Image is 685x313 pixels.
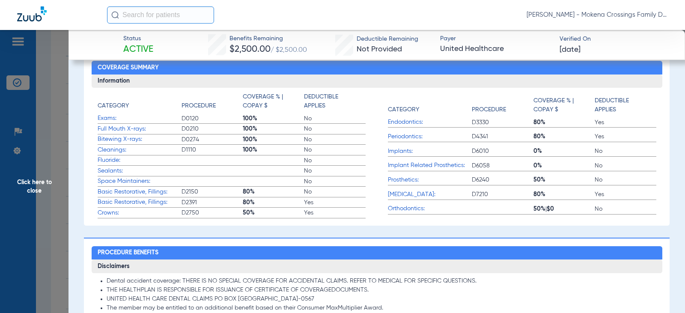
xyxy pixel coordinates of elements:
span: [MEDICAL_DATA]: [388,190,472,199]
span: No [304,188,365,196]
span: Basic Restorative, Fillings: [98,188,182,197]
span: 80% [243,188,304,196]
span: No [304,114,365,123]
span: D6010 [472,147,533,155]
span: No [304,167,365,175]
h4: Deductible Applies [304,92,361,110]
span: Not Provided [357,45,402,53]
span: D3330 [472,118,533,127]
span: Exams: [98,114,182,123]
span: Yes [595,190,656,199]
app-breakdown-title: Procedure [182,92,243,113]
span: No [304,146,365,154]
span: Yes [595,132,656,141]
span: Yes [304,209,365,217]
span: Crowns: [98,209,182,218]
h4: Coverage % | Copay $ [243,92,300,110]
h4: Procedure [182,101,216,110]
input: Search for patients [107,6,214,24]
span: Implant Related Prosthetics: [388,161,472,170]
span: D2391 [182,198,243,207]
span: No [304,125,365,133]
span: D2750 [182,209,243,217]
h2: Procedure Benefits [92,246,662,260]
span: [DATE] [560,45,581,55]
li: THE HEALTHPLAN IS RESPONSIBLE FOR ISSUANCE OF CERTIFICATE OF COVERAGEDOCUMENTS. [107,286,656,294]
span: Basic Restorative, Fillings: [98,198,182,207]
span: Active [123,44,153,56]
app-breakdown-title: Deductible Applies [595,92,656,117]
h3: Disclaimers [92,259,662,273]
span: Orthodontics: [388,204,472,213]
app-breakdown-title: Coverage % | Copay $ [243,92,304,113]
span: 50% [533,176,595,184]
span: D0210 [182,125,243,133]
span: Verified On [560,35,671,44]
span: D6240 [472,176,533,184]
span: 50% $0 [533,205,595,213]
span: | [545,206,547,212]
span: D7210 [472,190,533,199]
app-breakdown-title: Category [98,92,182,113]
span: Prosthetics: [388,176,472,185]
span: $2,500.00 [229,45,271,54]
span: Status [123,34,153,43]
span: Implants: [388,147,472,156]
span: Periodontics: [388,132,472,141]
span: Bitewing X-rays: [98,135,182,144]
app-breakdown-title: Procedure [472,92,533,117]
li: The member may be entitled to an additional benefit based on their Consumer MaxMultiplier Award. [107,304,656,312]
span: Yes [304,198,365,207]
span: D0120 [182,114,243,123]
span: 80% [533,132,595,141]
span: Space Maintainers: [98,177,182,186]
span: No [304,156,365,165]
h4: Category [98,101,129,110]
span: Endodontics: [388,118,472,127]
li: Dental accident coverage: THERE IS NO SPECIAL COVERAGE FOR ACCIDENTAL CLAIMS. REFER TO MEDICAL FO... [107,277,656,285]
span: D1110 [182,146,243,154]
span: D6058 [472,161,533,170]
span: No [595,205,656,213]
h4: Procedure [472,105,506,114]
img: Search Icon [111,11,119,19]
span: Benefits Remaining [229,34,307,43]
span: Deductible Remaining [357,35,418,44]
span: United Healthcare [440,44,552,54]
app-breakdown-title: Coverage % | Copay $ [533,92,595,117]
span: Full Mouth X-rays: [98,125,182,134]
span: Yes [595,118,656,127]
span: 100% [243,135,304,144]
span: D4341 [472,132,533,141]
span: 50% [243,209,304,217]
span: Cleanings: [98,146,182,155]
span: Payer [440,34,552,43]
app-breakdown-title: Category [388,92,472,117]
h3: Information [92,75,662,88]
h2: Coverage Summary [92,61,662,75]
span: Fluoride: [98,156,182,165]
span: 100% [243,146,304,154]
app-breakdown-title: Deductible Applies [304,92,365,113]
h4: Deductible Applies [595,96,652,114]
span: 100% [243,114,304,123]
span: No [595,161,656,170]
h4: Category [388,105,419,114]
span: / $2,500.00 [271,47,307,54]
span: D0274 [182,135,243,144]
h4: Coverage % | Copay $ [533,96,590,114]
span: [PERSON_NAME] - Mokena Crossings Family Dental [527,11,668,19]
span: 0% [533,161,595,170]
span: 80% [533,190,595,199]
span: D2150 [182,188,243,196]
span: 100% [243,125,304,133]
span: 80% [243,198,304,207]
span: No [304,135,365,144]
img: Zuub Logo [17,6,47,21]
span: 0% [533,147,595,155]
li: UNITED HEALTH CARE DENTAL CLAIMS PO BOX [GEOGRAPHIC_DATA]-0567 [107,295,656,303]
span: 80% [533,118,595,127]
span: No [304,177,365,186]
span: No [595,176,656,184]
span: No [595,147,656,155]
